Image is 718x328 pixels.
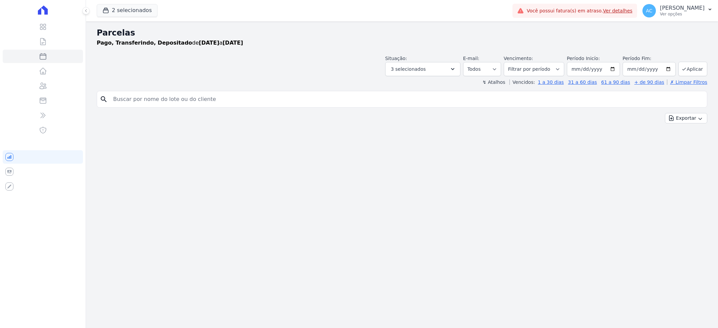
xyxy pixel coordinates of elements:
[100,95,108,103] i: search
[665,113,707,123] button: Exportar
[385,62,460,76] button: 3 selecionados
[637,1,718,20] button: AC [PERSON_NAME] Ver opções
[527,7,632,14] span: Você possui fatura(s) em atraso.
[97,27,707,39] h2: Parcelas
[667,79,707,85] a: ✗ Limpar Filtros
[482,79,505,85] label: ↯ Atalhos
[601,79,630,85] a: 61 a 90 dias
[678,62,707,76] button: Aplicar
[568,79,597,85] a: 31 a 60 dias
[97,39,243,47] p: de a
[567,56,600,61] label: Período Inicío:
[509,79,535,85] label: Vencidos:
[504,56,533,61] label: Vencimento:
[97,40,192,46] strong: Pago, Transferindo, Depositado
[109,93,704,106] input: Buscar por nome do lote ou do cliente
[97,4,158,17] button: 2 selecionados
[646,8,653,13] span: AC
[385,56,407,61] label: Situação:
[623,55,676,62] label: Período Fim:
[538,79,564,85] a: 1 a 30 dias
[603,8,633,13] a: Ver detalhes
[660,11,705,17] p: Ver opções
[634,79,664,85] a: + de 90 dias
[463,56,480,61] label: E-mail:
[391,65,426,73] span: 3 selecionados
[660,5,705,11] p: [PERSON_NAME]
[223,40,243,46] strong: [DATE]
[199,40,219,46] strong: [DATE]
